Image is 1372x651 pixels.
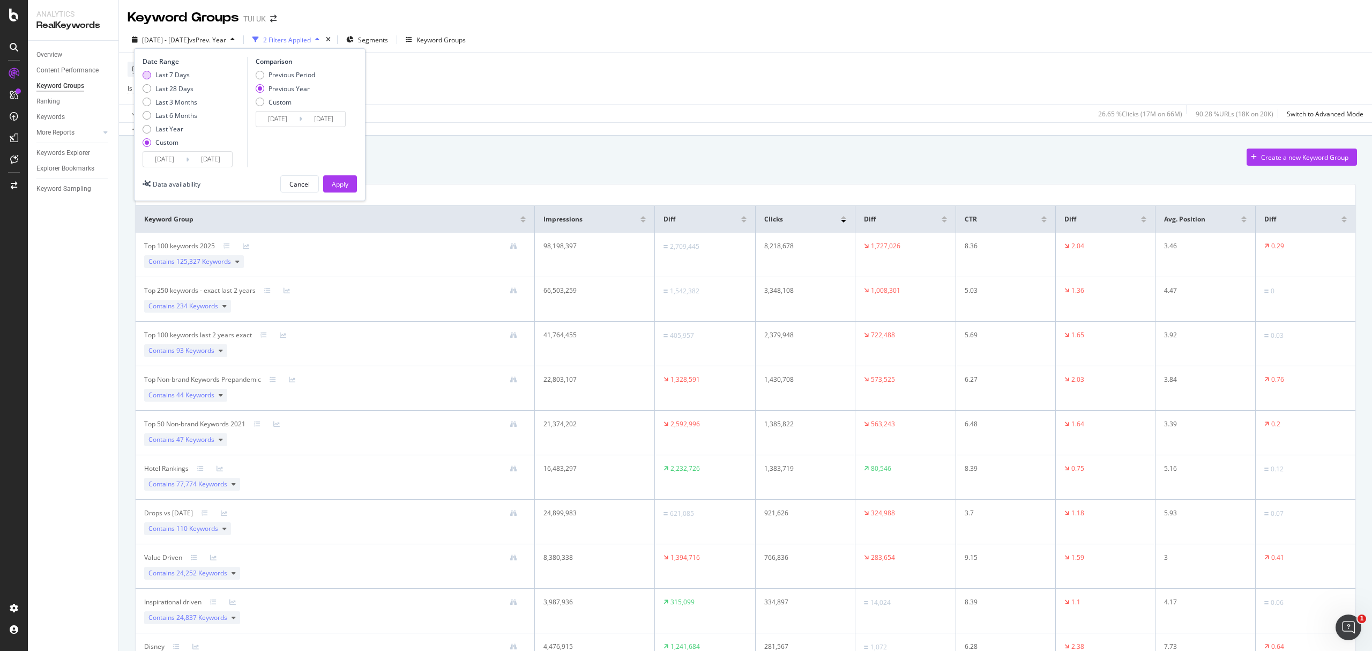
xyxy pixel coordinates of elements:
[36,9,110,19] div: Analytics
[965,214,977,224] span: CTR
[670,419,700,429] div: 2,592,996
[323,175,357,193] button: Apply
[143,124,197,134] div: Last Year
[764,508,838,518] div: 921,626
[1071,330,1084,340] div: 1.65
[256,70,315,79] div: Previous Period
[1287,109,1363,119] div: Switch to Advanced Mode
[36,112,111,123] a: Keywords
[36,147,111,159] a: Keywords Explorer
[1164,419,1238,429] div: 3.39
[36,65,111,76] a: Content Performance
[176,479,227,489] span: 77,774 Keywords
[965,464,1039,474] div: 8.39
[764,214,783,224] span: Clicks
[176,435,214,444] span: 47 Keywords
[871,330,895,340] div: 722,488
[155,111,197,120] div: Last 6 Months
[1164,286,1238,295] div: 4.47
[864,646,868,649] img: Equal
[148,613,227,623] span: Contains
[1071,286,1084,295] div: 1.36
[270,15,277,23] div: arrow-right-arrow-left
[1164,553,1238,563] div: 3
[176,346,214,355] span: 93 Keywords
[36,112,65,123] div: Keywords
[36,183,111,195] a: Keyword Sampling
[144,286,256,295] div: Top 250 keywords - exact last 2 years
[401,31,470,48] button: Keyword Groups
[148,301,218,311] span: Contains
[764,286,838,295] div: 3,348,108
[143,152,186,167] input: Start Date
[243,13,266,24] div: TUI UK
[764,597,838,607] div: 334,897
[256,98,315,107] div: Custom
[280,175,319,193] button: Cancel
[543,508,635,518] div: 24,899,983
[332,180,348,189] div: Apply
[663,334,668,337] img: Equal
[1264,290,1269,293] img: Equal
[543,419,635,429] div: 21,374,202
[1164,464,1238,474] div: 5.16
[36,80,111,92] a: Keyword Groups
[1271,464,1284,474] div: 0.12
[1164,508,1238,518] div: 5.93
[144,241,215,251] div: Top 100 keywords 2025
[543,597,635,607] div: 3,987,936
[543,330,635,340] div: 41,764,455
[1271,286,1274,296] div: 0
[1196,109,1273,119] div: 90.28 % URLs ( 18K on 20K )
[269,98,292,107] div: Custom
[1164,597,1238,607] div: 4.17
[256,84,315,93] div: Previous Year
[176,613,227,622] span: 24,837 Keywords
[142,35,189,45] span: [DATE] - [DATE]
[764,375,838,384] div: 1,430,708
[1264,468,1269,471] img: Equal
[1271,553,1284,563] div: 0.41
[36,49,62,61] div: Overview
[1271,241,1284,251] div: 0.29
[256,57,349,66] div: Comparison
[543,464,635,474] div: 16,483,297
[128,84,160,93] span: Is Branded
[263,35,311,45] div: 2 Filters Applied
[289,180,310,189] div: Cancel
[269,84,310,93] div: Previous Year
[663,214,675,224] span: Diff
[155,84,193,93] div: Last 28 Days
[143,84,197,93] div: Last 28 Days
[663,245,668,248] img: Equal
[670,331,694,341] div: 405,957
[543,553,635,563] div: 8,380,338
[358,35,388,45] span: Segments
[670,375,700,384] div: 1,328,591
[965,286,1039,295] div: 5.03
[269,70,315,79] div: Previous Period
[965,241,1039,251] div: 8.36
[36,80,84,92] div: Keyword Groups
[543,286,635,295] div: 66,503,259
[144,419,245,429] div: Top 50 Non-brand Keywords 2021
[155,98,197,107] div: Last 3 Months
[143,138,197,147] div: Custom
[36,127,100,138] a: More Reports
[1336,615,1361,640] iframe: Intercom live chat
[1071,375,1084,384] div: 2.03
[871,241,900,251] div: 1,727,026
[324,34,333,45] div: times
[248,31,324,48] button: 2 Filters Applied
[1071,419,1084,429] div: 1.64
[155,124,183,134] div: Last Year
[128,31,239,48] button: [DATE] - [DATE]vsPrev. Year
[302,112,345,127] input: End Date
[1271,375,1284,384] div: 0.76
[148,390,214,400] span: Contains
[670,286,699,296] div: 1,542,382
[36,147,90,159] div: Keywords Explorer
[1098,109,1182,119] div: 26.65 % Clicks ( 17M on 66M )
[148,435,214,445] span: Contains
[176,568,227,578] span: 24,252 Keywords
